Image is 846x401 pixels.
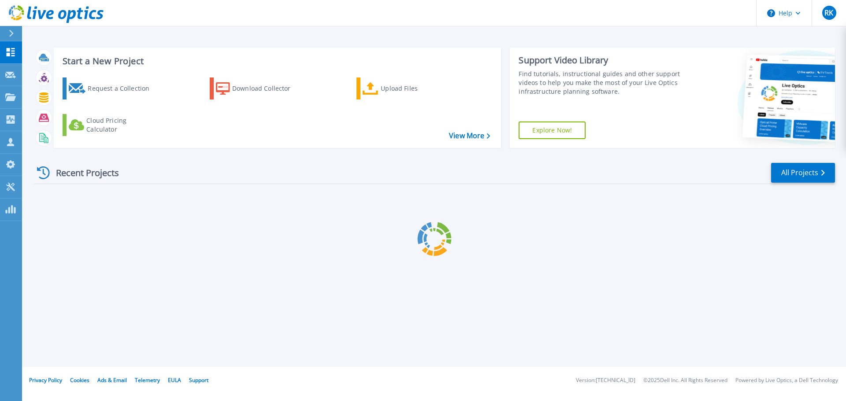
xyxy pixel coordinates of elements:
a: Cookies [70,376,89,384]
div: Upload Files [381,80,451,97]
div: Cloud Pricing Calculator [86,116,157,134]
a: View More [449,132,490,140]
div: Find tutorials, instructional guides and other support videos to help you make the most of your L... [519,70,684,96]
a: EULA [168,376,181,384]
a: Telemetry [135,376,160,384]
div: Download Collector [232,80,303,97]
a: All Projects [771,163,835,183]
h3: Start a New Project [63,56,490,66]
div: Support Video Library [519,55,684,66]
a: Upload Files [356,77,455,99]
li: © 2025 Dell Inc. All Rights Reserved [643,378,727,383]
a: Support [189,376,208,384]
li: Powered by Live Optics, a Dell Technology [735,378,838,383]
a: Cloud Pricing Calculator [63,114,161,136]
a: Request a Collection [63,77,161,99]
a: Privacy Policy [29,376,62,384]
div: Recent Projects [34,162,131,184]
a: Ads & Email [97,376,127,384]
li: Version: [TECHNICAL_ID] [576,378,635,383]
a: Explore Now! [519,121,586,139]
div: Request a Collection [88,80,158,97]
span: RK [824,9,833,16]
a: Download Collector [210,77,308,99]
